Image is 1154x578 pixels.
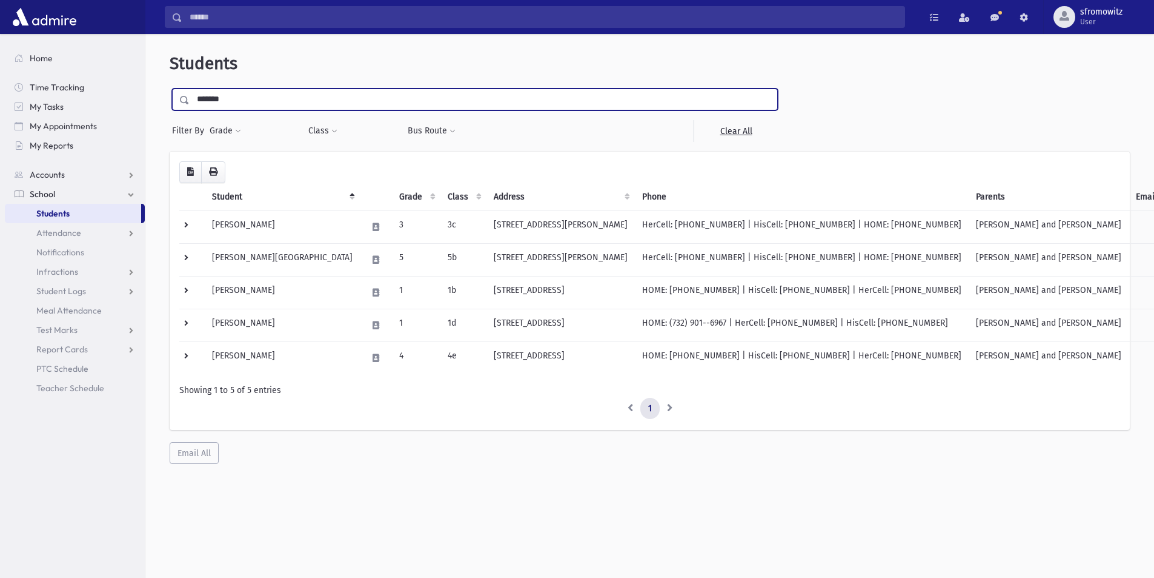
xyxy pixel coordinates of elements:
td: 1b [440,276,486,309]
span: My Appointments [30,121,97,132]
span: Students [36,208,70,219]
td: [STREET_ADDRESS] [486,276,635,309]
td: [PERSON_NAME] and [PERSON_NAME] [969,243,1129,276]
td: 5b [440,243,486,276]
td: 4 [392,341,440,374]
th: Address: activate to sort column ascending [486,183,635,211]
a: My Appointments [5,116,145,136]
span: Student Logs [36,286,86,297]
span: Infractions [36,266,78,277]
td: 5 [392,243,440,276]
a: Accounts [5,165,145,184]
td: [STREET_ADDRESS] [486,309,635,341]
td: [STREET_ADDRESS] [486,341,635,374]
td: [PERSON_NAME] and [PERSON_NAME] [969,309,1129,341]
td: HOME: [PHONE_NUMBER] | HisCell: [PHONE_NUMBER] | HerCell: [PHONE_NUMBER] [635,341,969,374]
span: Students [170,53,237,73]
span: School [30,189,55,200]
td: 4e [440,341,486,374]
a: Clear All [694,120,778,142]
input: Search [182,6,904,28]
a: Teacher Schedule [5,378,145,398]
a: Attendance [5,223,145,243]
span: Teacher Schedule [36,383,104,394]
a: Notifications [5,243,145,262]
a: Students [5,204,141,223]
button: Grade [209,120,242,142]
td: [PERSON_NAME] and [PERSON_NAME] [969,210,1129,243]
td: [PERSON_NAME] [205,341,360,374]
th: Class: activate to sort column ascending [440,183,486,211]
span: Time Tracking [30,82,84,93]
th: Phone [635,183,969,211]
button: Bus Route [407,120,456,142]
a: My Tasks [5,97,145,116]
span: Filter By [172,124,209,137]
th: Grade: activate to sort column ascending [392,183,440,211]
div: Showing 1 to 5 of 5 entries [179,384,1120,397]
td: [PERSON_NAME] and [PERSON_NAME] [969,276,1129,309]
td: 1 [392,276,440,309]
td: 1d [440,309,486,341]
span: My Reports [30,140,73,151]
td: HerCell: [PHONE_NUMBER] | HisCell: [PHONE_NUMBER] | HOME: [PHONE_NUMBER] [635,210,969,243]
span: Attendance [36,227,81,238]
td: [PERSON_NAME] [205,276,360,309]
button: Print [201,161,225,183]
span: User [1080,17,1122,27]
span: Report Cards [36,344,88,355]
td: [PERSON_NAME] [205,309,360,341]
button: Email All [170,442,219,464]
button: CSV [179,161,202,183]
a: Home [5,49,145,68]
td: [PERSON_NAME] and [PERSON_NAME] [969,341,1129,374]
span: PTC Schedule [36,363,88,374]
span: Meal Attendance [36,305,102,316]
th: Student: activate to sort column descending [205,183,360,211]
td: [PERSON_NAME] [205,210,360,243]
span: Accounts [30,169,65,180]
a: School [5,184,145,204]
a: Time Tracking [5,78,145,97]
a: 1 [640,398,660,420]
span: My Tasks [30,101,64,112]
td: HerCell: [PHONE_NUMBER] | HisCell: [PHONE_NUMBER] | HOME: [PHONE_NUMBER] [635,243,969,276]
span: Home [30,53,53,64]
a: Meal Attendance [5,301,145,320]
a: Report Cards [5,340,145,359]
img: AdmirePro [10,5,79,29]
td: 3 [392,210,440,243]
td: [PERSON_NAME][GEOGRAPHIC_DATA] [205,243,360,276]
a: Student Logs [5,281,145,301]
td: 1 [392,309,440,341]
td: [STREET_ADDRESS][PERSON_NAME] [486,210,635,243]
a: My Reports [5,136,145,155]
td: HOME: (732) 901--6967 | HerCell: [PHONE_NUMBER] | HisCell: [PHONE_NUMBER] [635,309,969,341]
td: 3c [440,210,486,243]
a: PTC Schedule [5,359,145,378]
span: Notifications [36,247,84,258]
td: [STREET_ADDRESS][PERSON_NAME] [486,243,635,276]
span: sfromowitz [1080,7,1122,17]
a: Infractions [5,262,145,281]
th: Parents [969,183,1129,211]
button: Class [308,120,338,142]
a: Test Marks [5,320,145,340]
td: HOME: [PHONE_NUMBER] | HisCell: [PHONE_NUMBER] | HerCell: [PHONE_NUMBER] [635,276,969,309]
span: Test Marks [36,324,78,335]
